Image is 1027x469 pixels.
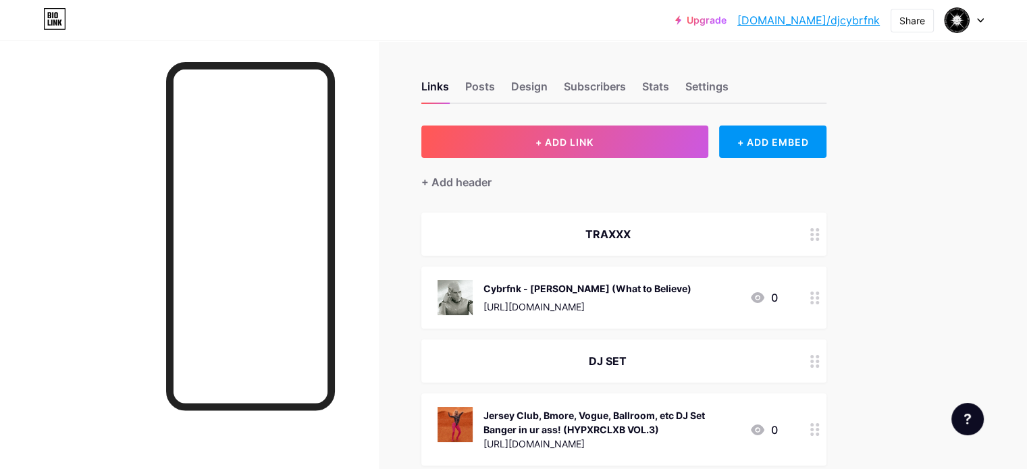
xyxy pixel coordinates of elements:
[749,422,778,438] div: 0
[483,437,739,451] div: [URL][DOMAIN_NAME]
[719,126,826,158] div: + ADD EMBED
[535,136,594,148] span: + ADD LINK
[737,12,880,28] a: [DOMAIN_NAME]/djcybrfnk
[483,281,691,296] div: Cybrfnk - [PERSON_NAME] (What to Believe)
[675,15,727,26] a: Upgrade
[438,407,473,442] img: Jersey Club, Bmore, Vogue, Ballroom, etc DJ Set Banger in ur ass! (HYPXRCLXB VOL.3)
[483,300,691,314] div: [URL][DOMAIN_NAME]
[564,78,626,103] div: Subscribers
[438,226,778,242] div: TRAXXX
[642,78,669,103] div: Stats
[749,289,778,306] div: 0
[465,78,495,103] div: Posts
[421,126,708,158] button: + ADD LINK
[944,7,970,33] img: Indy Air
[511,78,548,103] div: Design
[438,353,778,369] div: DJ SET
[421,174,492,190] div: + Add header
[421,78,449,103] div: Links
[483,408,739,437] div: Jersey Club, Bmore, Vogue, Ballroom, etc DJ Set Banger in ur ass! (HYPXRCLXB VOL.3)
[899,13,925,28] div: Share
[438,280,473,315] img: Cybrfnk - Ai Yukusa (What to Believe)
[685,78,729,103] div: Settings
